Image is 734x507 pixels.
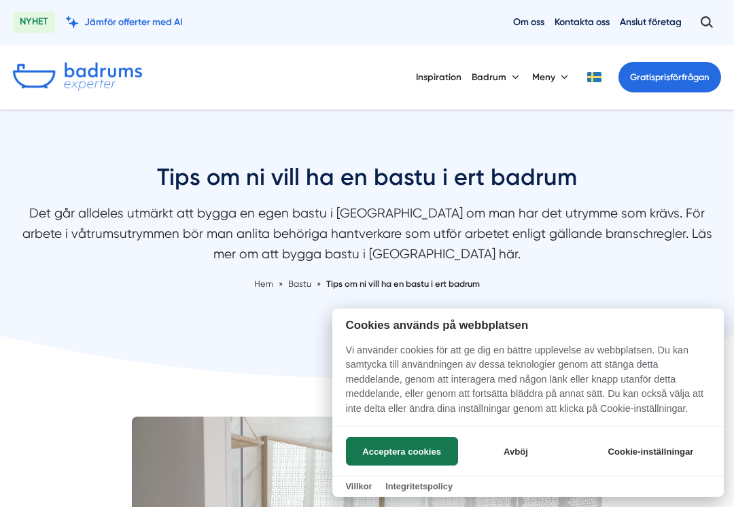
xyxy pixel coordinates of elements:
[385,481,453,491] a: Integritetspolicy
[332,343,724,426] p: Vi använder cookies för att ge dig en bättre upplevelse av webbplatsen. Du kan samtycka till anvä...
[332,319,724,332] h2: Cookies används på webbplatsen
[461,437,570,466] button: Avböj
[346,481,372,491] a: Villkor
[346,437,458,466] button: Acceptera cookies
[591,437,710,466] button: Cookie-inställningar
